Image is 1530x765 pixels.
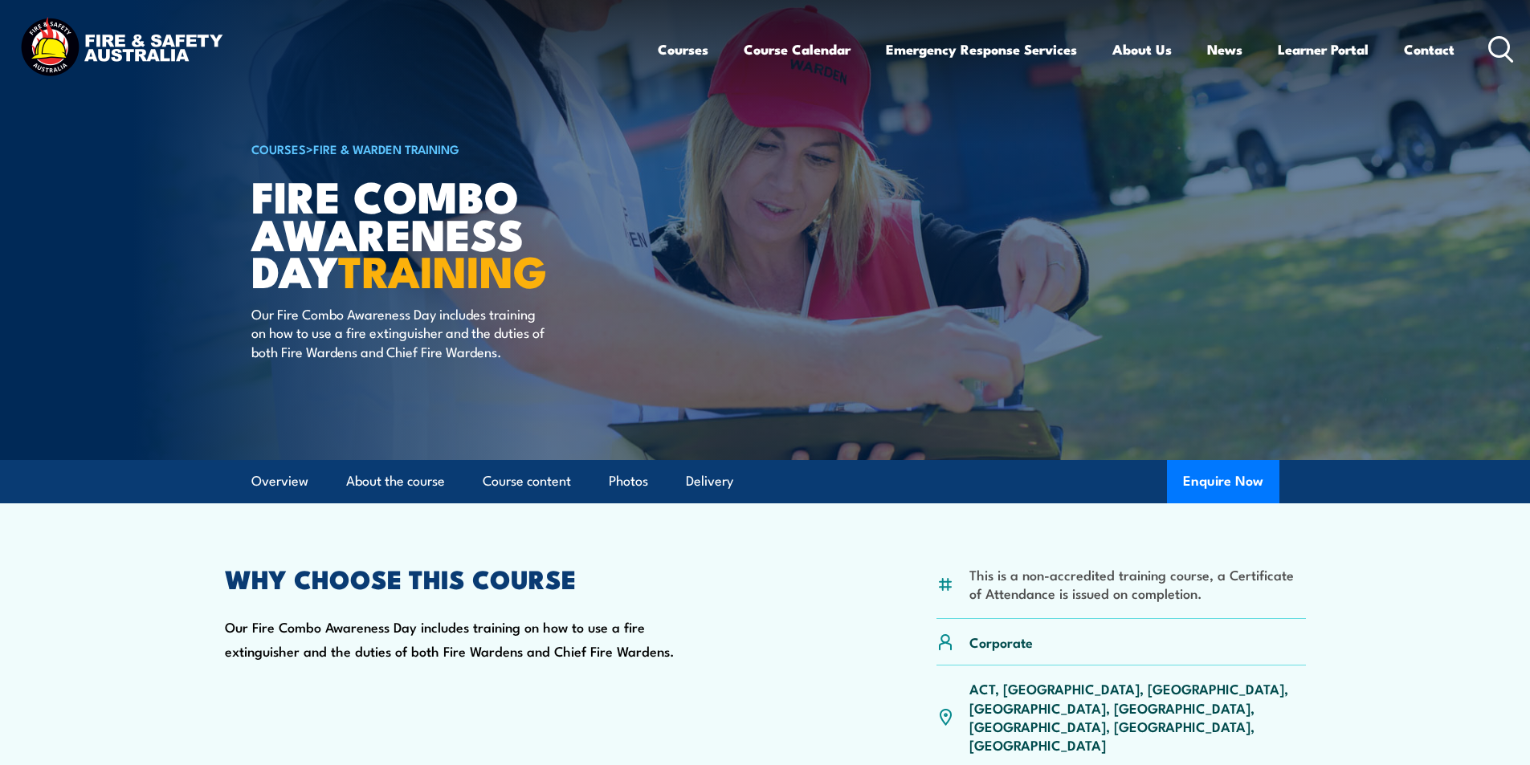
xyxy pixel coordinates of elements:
h2: WHY CHOOSE THIS COURSE [225,567,694,589]
a: Contact [1404,28,1455,71]
a: Photos [609,460,648,503]
button: Enquire Now [1167,460,1279,503]
h6: > [251,139,648,158]
a: About Us [1112,28,1172,71]
a: Courses [658,28,708,71]
h1: Fire Combo Awareness Day [251,177,648,289]
a: Learner Portal [1278,28,1369,71]
a: COURSES [251,140,306,157]
a: About the course [346,460,445,503]
p: Corporate [969,633,1033,651]
a: News [1207,28,1242,71]
p: ACT, [GEOGRAPHIC_DATA], [GEOGRAPHIC_DATA], [GEOGRAPHIC_DATA], [GEOGRAPHIC_DATA], [GEOGRAPHIC_DATA... [969,679,1306,755]
li: This is a non-accredited training course, a Certificate of Attendance is issued on completion. [969,565,1306,603]
a: Fire & Warden Training [313,140,459,157]
strong: TRAINING [338,236,547,303]
p: Our Fire Combo Awareness Day includes training on how to use a fire extinguisher and the duties o... [251,304,545,360]
a: Course Calendar [744,28,851,71]
a: Delivery [686,460,733,503]
a: Emergency Response Services [886,28,1077,71]
a: Course content [483,460,571,503]
a: Overview [251,460,308,503]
